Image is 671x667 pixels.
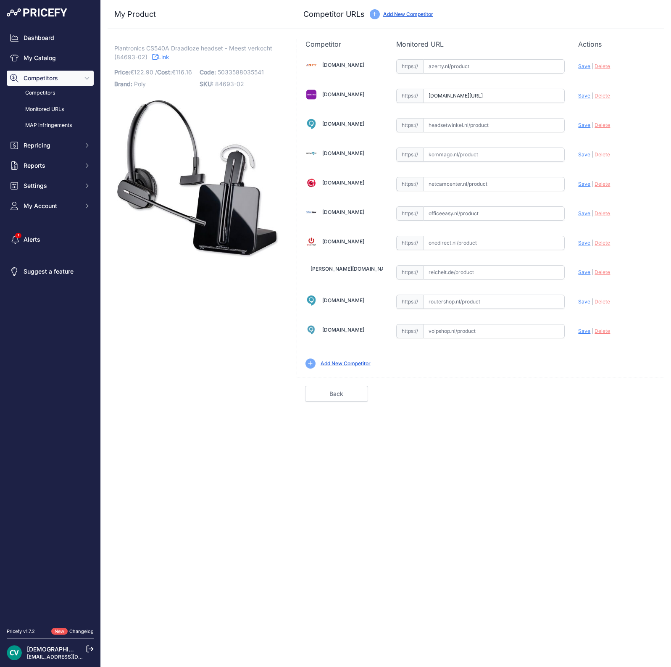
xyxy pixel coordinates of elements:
[423,236,565,250] input: onedirect.nl/product
[396,89,423,103] span: https://
[423,89,565,103] input: dectdirect.nl/product
[200,80,213,87] span: SKU:
[396,236,423,250] span: https://
[423,118,565,132] input: headsetwinkel.nl/product
[383,11,433,17] a: Add New Competitor
[396,148,423,162] span: https://
[7,198,94,214] button: My Account
[24,141,79,150] span: Repricing
[7,138,94,153] button: Repricing
[7,102,94,117] a: Monitored URLs
[7,118,94,133] a: MAP infringements
[24,74,79,82] span: Competitors
[423,295,565,309] input: routershop.nl/product
[24,182,79,190] span: Settings
[595,151,610,158] span: Delete
[595,328,610,334] span: Delete
[311,266,394,272] a: [PERSON_NAME][DOMAIN_NAME]
[595,181,610,187] span: Delete
[578,92,590,99] span: Save
[592,328,593,334] span: |
[321,360,371,366] a: Add New Competitor
[396,295,423,309] span: https://
[305,386,368,402] a: Back
[396,39,565,49] p: Monitored URL
[7,30,94,618] nav: Sidebar
[592,63,593,69] span: |
[595,298,610,305] span: Delete
[51,628,68,635] span: New
[134,69,153,76] span: 122.90
[578,39,656,49] p: Actions
[396,206,423,221] span: https://
[7,264,94,279] a: Suggest a feature
[592,240,593,246] span: |
[303,8,365,20] h3: Competitor URLs
[7,628,35,635] div: Pricefy v1.7.2
[592,151,593,158] span: |
[578,210,590,216] span: Save
[114,80,132,87] span: Brand:
[200,69,216,76] span: Code:
[305,39,383,49] p: Competitor
[578,181,590,187] span: Save
[322,150,364,156] a: [DOMAIN_NAME]
[322,327,364,333] a: [DOMAIN_NAME]
[578,63,590,69] span: Save
[24,202,79,210] span: My Account
[157,69,172,76] span: Cost:
[322,121,364,127] a: [DOMAIN_NAME]
[152,52,169,62] a: Link
[595,122,610,128] span: Delete
[423,177,565,191] input: netcamcenter.nl/product
[592,122,593,128] span: |
[595,240,610,246] span: Delete
[423,148,565,162] input: kommago.nl/product
[155,69,192,76] span: / €
[7,30,94,45] a: Dashboard
[423,324,565,338] input: voipshop.nl/product
[69,628,94,634] a: Changelog
[396,177,423,191] span: https://
[423,265,565,279] input: reichelt.de/product
[578,240,590,246] span: Save
[322,297,364,303] a: [DOMAIN_NAME]
[27,646,229,653] a: [DEMOGRAPHIC_DATA][PERSON_NAME] der ree [DEMOGRAPHIC_DATA]
[7,8,67,17] img: Pricefy Logo
[595,269,610,275] span: Delete
[396,118,423,132] span: https://
[578,328,590,334] span: Save
[114,8,280,20] h3: My Product
[592,269,593,275] span: |
[322,179,364,186] a: [DOMAIN_NAME]
[114,43,272,62] span: Plantronics CS540A Draadloze headset - Meest verkocht (84693-02)
[215,80,244,87] span: 84693-02
[7,71,94,86] button: Competitors
[423,59,565,74] input: azerty.nl/product
[595,63,610,69] span: Delete
[423,206,565,221] input: officeeasy.nl/product
[7,158,94,173] button: Reports
[396,59,423,74] span: https://
[396,265,423,279] span: https://
[578,151,590,158] span: Save
[578,298,590,305] span: Save
[595,210,610,216] span: Delete
[114,69,130,76] span: Price:
[592,210,593,216] span: |
[176,69,192,76] span: 116.16
[7,86,94,100] a: Competitors
[114,66,195,78] p: €
[595,92,610,99] span: Delete
[578,122,590,128] span: Save
[322,91,364,98] a: [DOMAIN_NAME]
[592,181,593,187] span: |
[322,238,364,245] a: [DOMAIN_NAME]
[24,161,79,170] span: Reports
[322,209,364,215] a: [DOMAIN_NAME]
[7,50,94,66] a: My Catalog
[578,269,590,275] span: Save
[7,178,94,193] button: Settings
[396,324,423,338] span: https://
[134,80,146,87] span: Poly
